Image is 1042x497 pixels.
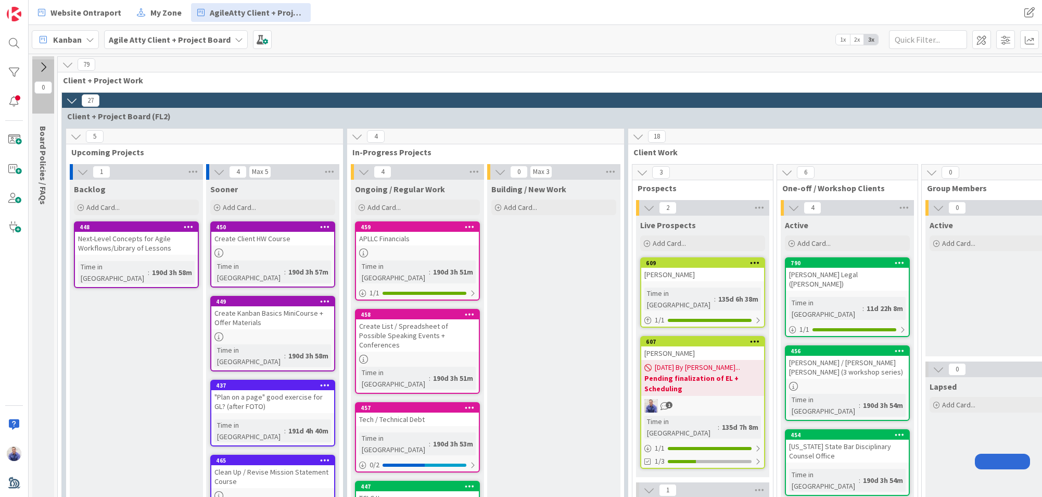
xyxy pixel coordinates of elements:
[210,296,335,371] a: 449Create Kanban Basics MiniCourse + Offer MaterialsTime in [GEOGRAPHIC_DATA]:190d 3h 58m
[782,183,905,193] span: One-off / Workshop Clients
[791,431,909,439] div: 454
[510,166,528,178] span: 0
[716,293,761,305] div: 135d 6h 38m
[655,443,665,454] span: 1 / 1
[355,221,480,301] a: 459APLLC FinancialsTime in [GEOGRAPHIC_DATA]:190d 3h 51m1/1
[361,311,479,318] div: 458
[359,432,429,455] div: Time in [GEOGRAPHIC_DATA]
[284,425,286,437] span: :
[648,130,666,143] span: 18
[786,430,909,463] div: 454[US_STATE] State Bar Disciplinary Counsel Office
[785,345,910,421] a: 456[PERSON_NAME] / [PERSON_NAME] [PERSON_NAME] (3 workshop series)Time in [GEOGRAPHIC_DATA]:190d ...
[50,6,121,19] span: Website Ontraport
[356,458,479,471] div: 0/2
[149,267,195,278] div: 190d 3h 58m
[286,350,331,362] div: 190d 3h 58m
[210,380,335,446] a: 437"Plan on a page" good exercise for GL? (after FOTO)Time in [GEOGRAPHIC_DATA]:191d 4h 40m
[211,381,334,390] div: 437
[211,456,334,488] div: 465Clean Up / Revise Mission Statement Course
[74,184,106,194] span: Backlog
[359,260,429,283] div: Time in [GEOGRAPHIC_DATA]
[430,266,476,278] div: 190d 3h 51m
[889,30,967,49] input: Quick Filter...
[655,362,740,373] span: [DATE] By [PERSON_NAME]...
[7,7,21,21] img: Visit kanbanzone.com
[942,400,975,409] span: Add Card...
[641,442,764,455] div: 1/1
[7,446,21,461] img: JG
[214,419,284,442] div: Time in [GEOGRAPHIC_DATA]
[804,202,821,214] span: 4
[718,421,719,433] span: :
[942,166,959,179] span: 0
[786,430,909,440] div: 454
[370,288,379,299] span: 1 / 1
[864,303,906,314] div: 11d 22h 8m
[356,222,479,245] div: 459APLLC Financials
[53,33,82,46] span: Kanban
[786,440,909,463] div: [US_STATE] State Bar Disciplinary Counsel Office
[356,403,479,426] div: 457Tech / Technical Debt
[229,166,247,178] span: 4
[211,381,334,413] div: 437"Plan on a page" good exercise for GL? (after FOTO)
[860,475,906,486] div: 190d 3h 54m
[210,184,238,194] span: Sooner
[216,382,334,389] div: 437
[210,221,335,288] a: 450Create Client HW CourseTime in [GEOGRAPHIC_DATA]:190d 3h 57m
[641,268,764,281] div: [PERSON_NAME]
[356,413,479,426] div: Tech / Technical Debt
[948,363,966,376] span: 0
[148,267,149,278] span: :
[71,147,330,157] span: Upcoming Projects
[211,390,334,413] div: "Plan on a page" good exercise for GL? (after FOTO)
[491,184,566,194] span: Building / New Work
[356,319,479,352] div: Create List / Spreadsheet of Possible Speaking Events + Conferences
[789,394,859,417] div: Time in [GEOGRAPHIC_DATA]
[211,222,334,245] div: 450Create Client HW Course
[641,337,764,346] div: 607
[80,223,198,231] div: 448
[641,258,764,268] div: 609
[791,259,909,267] div: 790
[82,94,99,107] span: 27
[862,303,864,314] span: :
[223,203,256,212] span: Add Card...
[644,399,658,413] img: JG
[286,425,331,437] div: 191d 4h 40m
[659,202,677,214] span: 2
[370,459,379,470] span: 0 / 2
[211,306,334,329] div: Create Kanban Basics MiniCourse + Offer Materials
[367,130,385,143] span: 4
[214,260,284,283] div: Time in [GEOGRAPHIC_DATA]
[356,287,479,300] div: 1/1
[859,475,860,486] span: :
[786,268,909,291] div: [PERSON_NAME] Legal ([PERSON_NAME])
[789,297,862,320] div: Time in [GEOGRAPHIC_DATA]
[150,6,182,19] span: My Zone
[429,438,430,450] span: :
[284,350,286,362] span: :
[644,373,761,394] b: Pending finalization of EL + Scheduling
[356,222,479,232] div: 459
[210,6,304,19] span: AgileAtty Client + Project
[646,259,764,267] div: 609
[355,184,445,194] span: Ongoing / Regular Work
[78,58,95,71] span: 79
[653,239,686,248] span: Add Card...
[836,34,850,45] span: 1x
[786,258,909,268] div: 790
[74,221,199,288] a: 448Next-Level Concepts for Agile Workflows/Library of LessonsTime in [GEOGRAPHIC_DATA]:190d 3h 58m
[640,257,765,328] a: 609[PERSON_NAME]Time in [GEOGRAPHIC_DATA]:135d 6h 38m1/1
[789,469,859,492] div: Time in [GEOGRAPHIC_DATA]
[216,298,334,305] div: 449
[641,314,764,327] div: 1/1
[860,400,906,411] div: 190d 3h 54m
[7,476,21,490] img: avatar
[75,222,198,255] div: 448Next-Level Concepts for Agile Workflows/Library of Lessons
[786,356,909,379] div: [PERSON_NAME] / [PERSON_NAME] [PERSON_NAME] (3 workshop series)
[429,266,430,278] span: :
[646,338,764,345] div: 607
[211,232,334,245] div: Create Client HW Course
[211,297,334,329] div: 449Create Kanban Basics MiniCourse + Offer Materials
[34,81,52,94] span: 0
